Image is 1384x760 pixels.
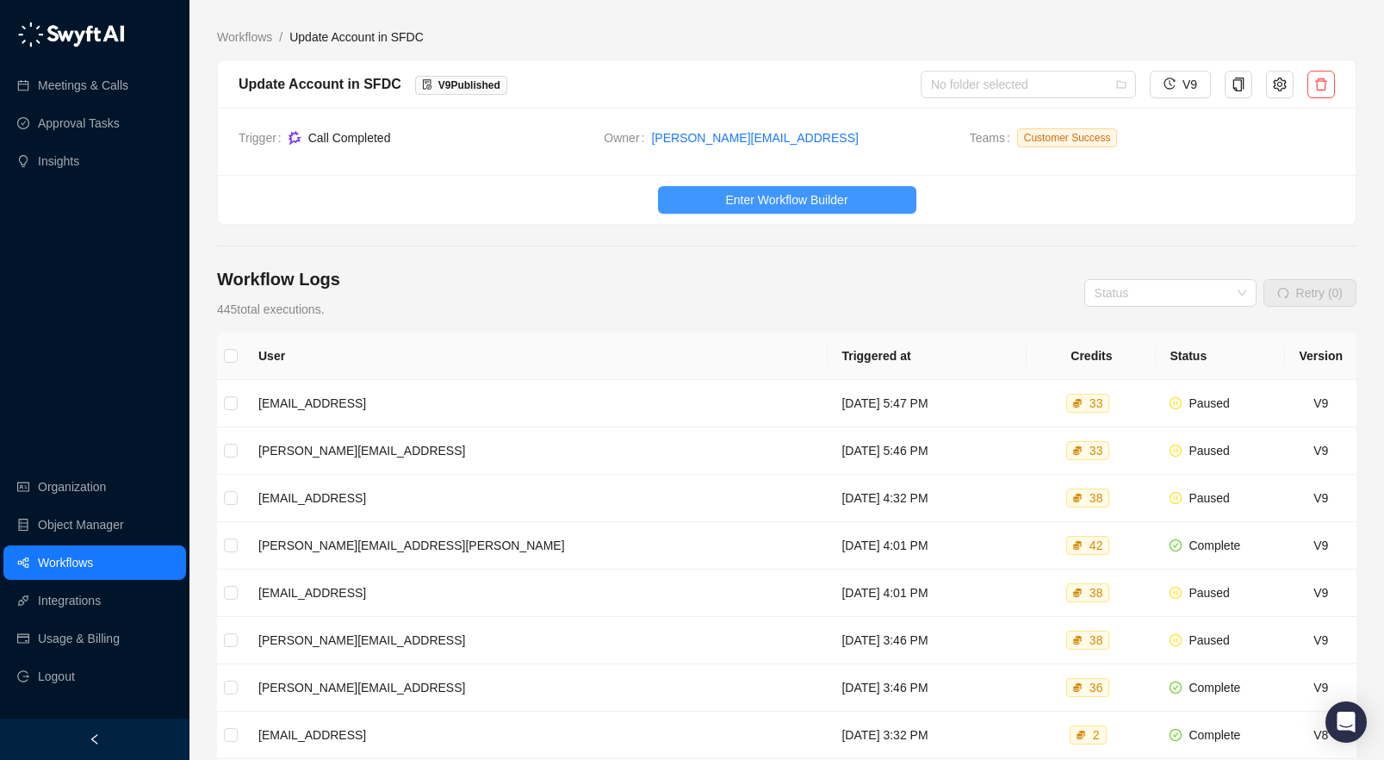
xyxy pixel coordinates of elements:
[1189,633,1229,647] span: Paused
[245,522,828,570] td: [PERSON_NAME][EMAIL_ADDRESS][PERSON_NAME]
[289,131,301,145] img: gong-Dwh8HbPa.png
[604,128,651,147] span: Owner
[1285,475,1356,522] td: V9
[1189,444,1229,458] span: Paused
[38,545,93,580] a: Workflows
[1086,632,1107,649] div: 38
[1285,333,1356,380] th: Version
[289,30,424,44] span: Update Account in SFDC
[38,659,75,694] span: Logout
[828,712,1027,759] td: [DATE] 3:32 PM
[214,28,276,47] a: Workflows
[970,128,1017,154] span: Teams
[1170,729,1182,741] span: check-circle
[1314,78,1328,91] span: delete
[1170,492,1182,504] span: pause-circle
[245,427,828,475] td: [PERSON_NAME][EMAIL_ADDRESS]
[38,508,124,542] a: Object Manager
[217,302,325,316] span: 445 total executions.
[658,186,916,214] button: Enter Workflow Builder
[828,380,1027,427] td: [DATE] 5:47 PM
[1285,380,1356,427] td: V9
[1170,634,1182,646] span: pause-circle
[828,522,1027,570] td: [DATE] 4:01 PM
[1170,539,1182,551] span: check-circle
[1086,395,1107,412] div: 33
[38,106,120,140] a: Approval Tasks
[1189,539,1240,552] span: Complete
[1116,79,1126,90] span: folder
[89,733,101,745] span: left
[218,186,1356,214] a: Enter Workflow Builder
[1285,617,1356,664] td: V9
[1170,682,1182,694] span: check-circle
[828,427,1027,475] td: [DATE] 5:46 PM
[1189,396,1229,410] span: Paused
[1285,664,1356,712] td: V9
[1170,445,1182,457] span: pause-circle
[1263,279,1356,307] button: Retry (0)
[1182,75,1197,94] span: V9
[245,617,828,664] td: [PERSON_NAME][EMAIL_ADDRESS]
[1285,522,1356,570] td: V9
[38,68,128,103] a: Meetings & Calls
[1285,712,1356,759] td: V8
[828,570,1027,617] td: [DATE] 4:01 PM
[245,333,828,380] th: User
[1086,537,1107,554] div: 42
[1285,427,1356,475] td: V9
[1285,570,1356,617] td: V9
[17,670,29,682] span: logout
[245,570,828,617] td: [EMAIL_ADDRESS]
[1086,584,1107,601] div: 38
[725,190,847,209] span: Enter Workflow Builder
[1170,587,1182,599] span: pause-circle
[651,128,858,147] a: [PERSON_NAME][EMAIL_ADDRESS]
[38,621,120,656] a: Usage & Billing
[1325,701,1367,743] div: Open Intercom Messenger
[1189,491,1229,505] span: Paused
[1189,728,1240,742] span: Complete
[239,73,401,95] div: Update Account in SFDC
[308,131,391,145] span: Call Completed
[38,144,79,178] a: Insights
[828,617,1027,664] td: [DATE] 3:46 PM
[828,664,1027,712] td: [DATE] 3:46 PM
[1086,489,1107,507] div: 38
[1273,78,1287,91] span: setting
[1189,681,1240,695] span: Complete
[1164,78,1176,90] span: history
[1232,78,1245,91] span: copy
[245,712,828,759] td: [EMAIL_ADDRESS]
[1017,128,1118,147] span: Customer Success
[1170,397,1182,409] span: pause-circle
[17,22,125,47] img: logo-05li4sbe.png
[1150,71,1211,98] button: V9
[245,475,828,522] td: [EMAIL_ADDRESS]
[422,79,432,90] span: file-done
[828,475,1027,522] td: [DATE] 4:32 PM
[1156,333,1285,380] th: Status
[38,583,101,618] a: Integrations
[438,79,500,91] span: V 9 Published
[1086,442,1107,459] div: 33
[1086,679,1107,696] div: 36
[38,470,106,504] a: Organization
[828,333,1027,380] th: Triggered at
[1089,726,1103,744] div: 2
[245,664,828,712] td: [PERSON_NAME][EMAIL_ADDRESS]
[217,267,340,291] h4: Workflow Logs
[239,128,289,147] span: Trigger
[245,380,828,427] td: [EMAIL_ADDRESS]
[1189,586,1229,600] span: Paused
[279,28,282,47] li: /
[1027,333,1156,380] th: Credits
